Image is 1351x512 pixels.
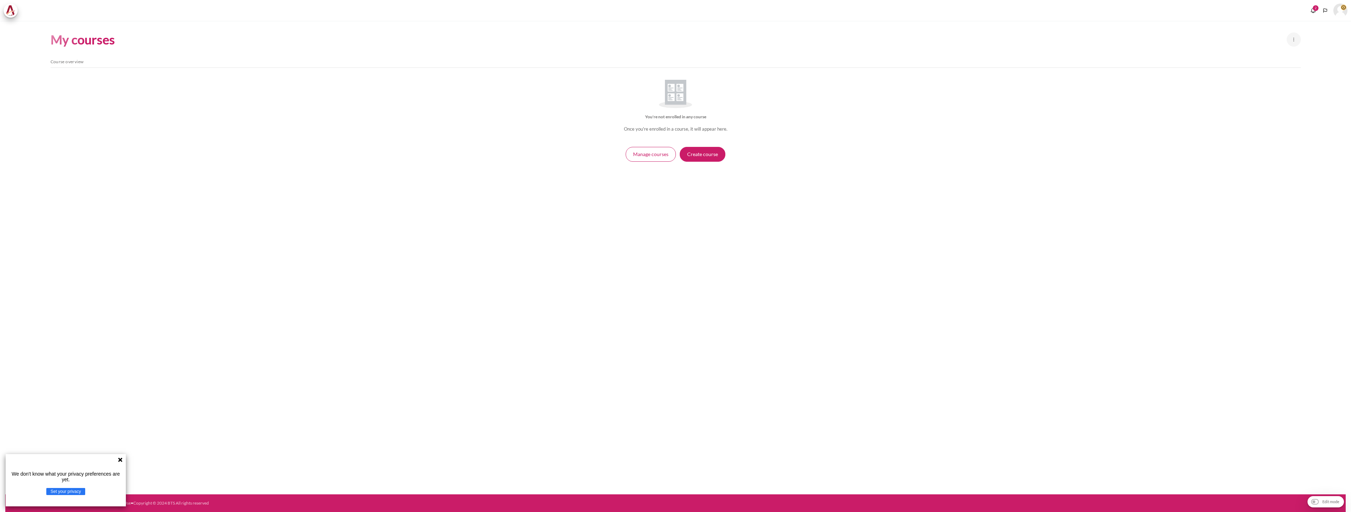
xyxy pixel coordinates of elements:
a: User menu [1333,4,1347,18]
img: You're not enrolled in any course [659,80,692,108]
div: 2 [1313,5,1318,11]
button: Create course [680,147,725,162]
a: Copyright © 2024 BTS All rights reserved [133,500,209,506]
section: Content [5,21,1346,172]
h5: Course overview [51,59,1301,65]
button: Set your privacy [46,488,85,495]
h1: My courses [51,31,115,48]
button: Manage courses [626,147,676,162]
img: Architeck [6,5,16,16]
div: • • • • • [17,500,771,506]
div: Show notification window with 2 new notifications [1308,5,1318,16]
a: Architeck Architeck [4,4,21,18]
h5: You're not enrolled in any course [51,114,1301,120]
button: Languages [1320,5,1330,16]
p: Once you're enrolled in a course, it will appear here. [51,126,1301,133]
p: We don't know what your privacy preferences are yet. [8,471,123,482]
